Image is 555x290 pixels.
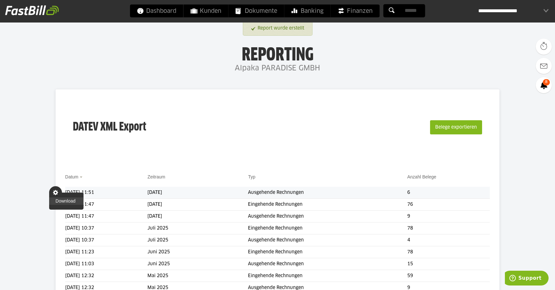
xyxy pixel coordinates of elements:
td: [DATE] 11:03 [65,258,147,270]
button: Belege exportieren [430,120,482,134]
td: Eingehende Rechnungen [248,270,407,282]
td: Eingehende Rechnungen [248,222,407,234]
a: Dashboard [130,5,183,17]
a: Zeitraum [147,174,165,179]
td: Eingehende Rechnungen [248,246,407,258]
span: Banking [292,5,323,17]
td: 78 [407,246,490,258]
a: Download [49,197,84,205]
td: [DATE] [147,199,248,211]
td: 76 [407,199,490,211]
td: Ausgehende Rechnungen [248,234,407,246]
a: Kunden [184,5,228,17]
iframe: Öffnet ein Widget, in dem Sie weitere Informationen finden [505,271,549,287]
h1: Reporting [64,45,491,62]
td: 15 [407,258,490,270]
h3: DATEV XML Export [73,107,146,148]
td: [DATE] 11:47 [65,199,147,211]
img: sort_desc.gif [80,177,84,178]
a: Banking [285,5,330,17]
td: Eingehende Rechnungen [248,199,407,211]
td: 59 [407,270,490,282]
td: [DATE] 12:32 [65,270,147,282]
a: Report wurde erstellt [251,23,304,34]
td: [DATE] [147,211,248,222]
a: Datum [65,174,78,179]
span: Finanzen [338,5,373,17]
td: Ausgehende Rechnungen [248,258,407,270]
span: Dashboard [137,5,176,17]
td: Mai 2025 [147,270,248,282]
a: Anzahl Belege [407,174,436,179]
td: 78 [407,222,490,234]
td: Juli 2025 [147,222,248,234]
td: [DATE] 11:51 [65,187,147,199]
td: Juli 2025 [147,234,248,246]
td: 9 [407,211,490,222]
span: Kunden [191,5,221,17]
td: Juni 2025 [147,246,248,258]
td: Juni 2025 [147,258,248,270]
a: Typ [248,174,255,179]
td: 6 [407,187,490,199]
a: Dokumente [229,5,284,17]
td: Ausgehende Rechnungen [248,211,407,222]
td: [DATE] 11:23 [65,246,147,258]
a: 8 [536,77,552,93]
td: Ausgehende Rechnungen [248,187,407,199]
td: [DATE] 11:47 [65,211,147,222]
span: Dokumente [236,5,277,17]
td: 4 [407,234,490,246]
td: [DATE] [147,187,248,199]
img: fastbill_logo_white.png [5,5,59,15]
a: Finanzen [331,5,380,17]
td: [DATE] 10:37 [65,222,147,234]
span: 8 [543,79,550,86]
td: [DATE] 10:37 [65,234,147,246]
